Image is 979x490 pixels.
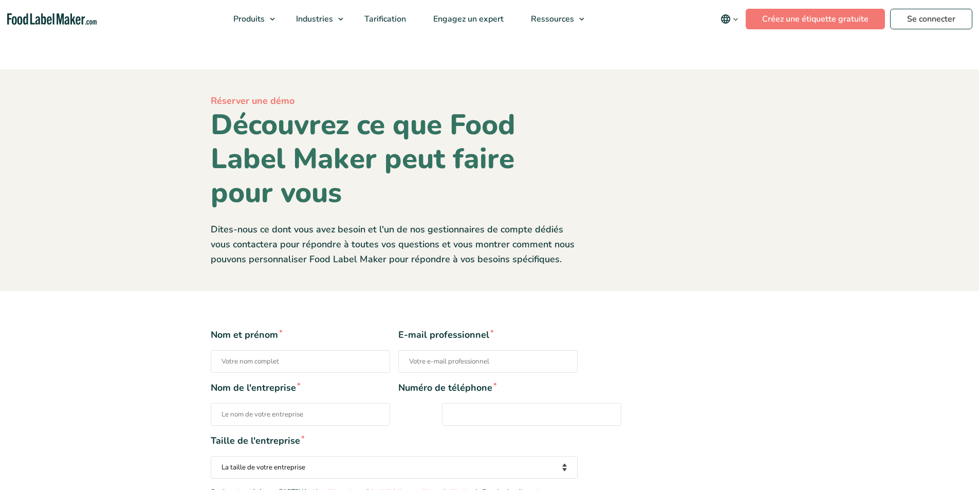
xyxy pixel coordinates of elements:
font: Tarification [364,13,406,25]
font: Numéro de téléphone [398,382,492,394]
input: Numéro de téléphone* [442,403,621,426]
font: Créez une étiquette gratuite [762,13,869,25]
font: Découvrez ce que Food Label Maker peut faire pour vous [211,105,515,212]
a: Se connecter [890,9,972,29]
font: Nom et prénom [211,329,278,341]
font: Engagez un expert [433,13,504,25]
font: Nom de l'entreprise [211,382,296,394]
input: Nom de l'entreprise* [211,403,390,426]
font: Industries [296,13,333,25]
font: Ressources [531,13,574,25]
font: Dites-nous ce dont vous avez besoin et l'un de nos gestionnaires de compte dédiés vous contactera... [211,223,575,265]
a: Créez une étiquette gratuite [746,9,885,29]
input: E-mail professionnel* [398,350,578,373]
font: Produits [233,13,265,25]
font: Se connecter [907,13,955,25]
input: Nom et prénom* [211,350,390,373]
font: Réserver une démo [211,95,294,107]
font: E-mail professionnel [398,329,489,341]
font: Taille de l'entreprise [211,434,300,447]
